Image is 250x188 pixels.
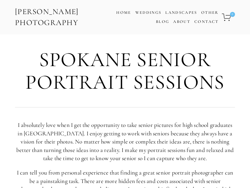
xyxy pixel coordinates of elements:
a: 0 items in cart [221,10,236,25]
h1: Spokane Senior Portrait Sessions [15,49,235,93]
a: [PERSON_NAME] Photography [14,5,105,30]
a: Home [116,8,131,17]
a: Weddings [135,10,162,15]
a: Blog [156,17,169,26]
a: Other [201,10,219,15]
a: Landscapes [165,10,197,15]
a: About [173,17,190,26]
span: 0 [230,12,235,17]
a: Contact [194,17,218,26]
p: I absolutely love when I get the opportunity to take senior pictures for high school graduates in... [15,121,235,163]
